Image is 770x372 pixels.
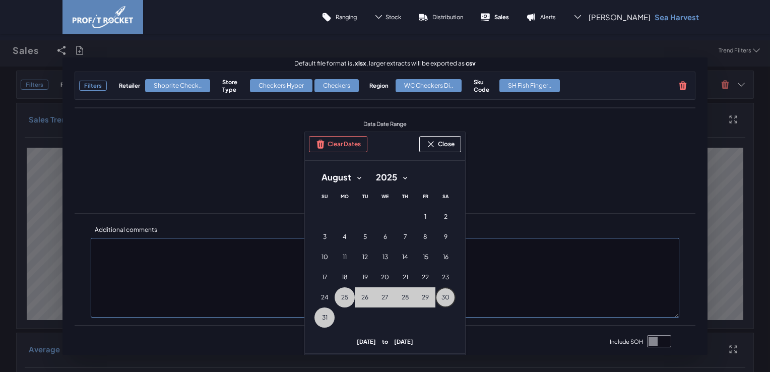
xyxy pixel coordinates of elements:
[442,194,448,199] span: Sa
[474,78,494,93] h4: Sku Code
[410,5,472,29] a: Distribution
[381,194,389,199] span: We
[314,79,359,92] div: Checkers
[402,194,408,199] span: Th
[396,79,462,92] div: WC Checkers Di..
[442,273,449,281] span: 23
[444,233,447,241] span: 9
[73,6,133,28] img: image
[589,12,651,22] span: [PERSON_NAME]
[362,253,368,261] span: 12
[343,253,347,261] span: 11
[321,293,329,301] span: 24
[422,273,429,281] span: 22
[250,79,312,92] div: Checkers Hyper
[404,233,407,241] span: 7
[381,293,389,301] span: 27
[363,120,407,128] p: Data Date Range
[443,253,448,261] span: 16
[341,194,349,199] span: Mo
[376,338,394,345] span: to
[79,81,107,91] h3: Filters
[336,13,357,21] p: Ranging
[362,273,368,281] span: 19
[322,314,328,322] span: 31
[466,59,476,67] strong: csv
[423,233,427,241] span: 8
[499,79,560,92] div: SH Fish Finger..
[382,253,388,261] span: 13
[402,293,409,301] span: 28
[313,5,365,29] a: Ranging
[342,273,348,281] span: 18
[494,13,509,21] p: Sales
[419,136,461,152] button: Close
[369,82,391,89] h4: Region
[322,194,328,199] span: Su
[403,273,408,281] span: 21
[341,293,348,301] span: 25
[323,233,327,241] span: 3
[309,136,367,152] button: Clear Dates
[441,293,450,301] span: 30
[472,5,518,29] a: Sales
[294,59,476,68] p: Default file format is , larger extracts will be exported as
[423,253,428,261] span: 15
[422,293,429,301] span: 29
[362,194,368,199] span: Tu
[119,82,140,89] h4: Retailer
[444,213,447,221] span: 2
[423,194,428,199] span: Fr
[79,167,691,174] p: Data Frequency
[540,13,556,21] p: Alerts
[386,13,401,21] span: Stock
[322,273,328,281] span: 17
[402,253,408,261] span: 14
[352,59,366,67] strong: .xlsx
[95,226,157,234] p: Additional comments
[381,273,389,281] span: 20
[222,78,245,93] h4: Store Type
[363,233,367,241] span: 5
[424,213,426,221] span: 1
[343,233,347,241] span: 4
[610,338,643,345] p: Include SOH
[383,233,387,241] span: 6
[314,338,456,345] p: [DATE] [DATE]
[361,293,368,301] span: 26
[322,253,328,261] span: 10
[655,12,699,22] p: Sea Harvest
[145,79,210,92] div: Shoprite Check..
[432,13,463,21] p: Distribution
[518,5,564,29] a: Alerts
